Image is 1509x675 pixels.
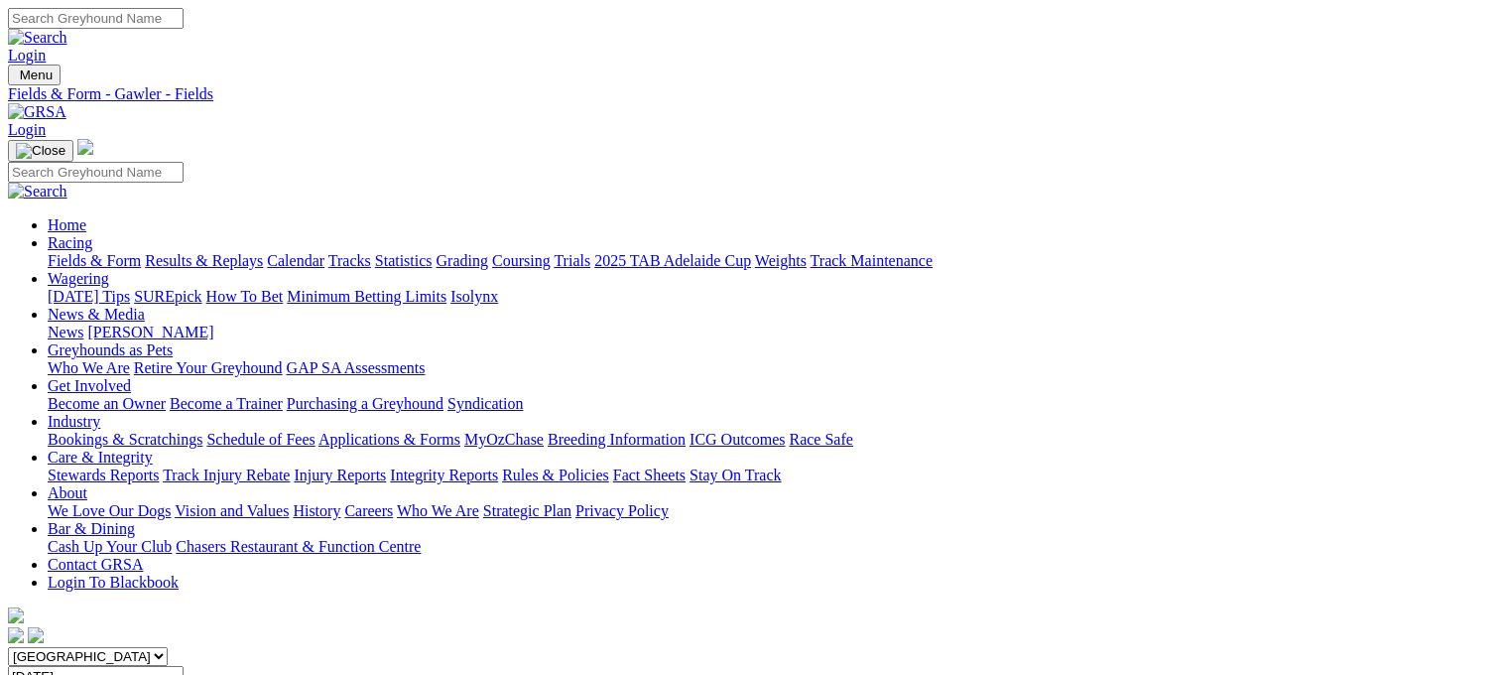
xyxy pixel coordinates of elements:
[175,502,289,519] a: Vision and Values
[48,341,173,358] a: Greyhounds as Pets
[450,288,498,305] a: Isolynx
[447,395,523,412] a: Syndication
[48,395,1501,413] div: Get Involved
[8,121,46,138] a: Login
[48,467,1501,484] div: Care & Integrity
[48,288,1501,306] div: Wagering
[8,183,67,201] img: Search
[8,140,73,162] button: Toggle navigation
[8,627,24,643] img: facebook.svg
[134,359,283,376] a: Retire Your Greyhound
[575,502,669,519] a: Privacy Policy
[48,252,141,269] a: Fields & Form
[163,467,290,483] a: Track Injury Rebate
[48,377,131,394] a: Get Involved
[170,395,283,412] a: Become a Trainer
[755,252,807,269] a: Weights
[134,288,201,305] a: SUREpick
[8,8,184,29] input: Search
[492,252,551,269] a: Coursing
[48,216,86,233] a: Home
[811,252,933,269] a: Track Maintenance
[48,502,1501,520] div: About
[287,359,426,376] a: GAP SA Assessments
[554,252,590,269] a: Trials
[483,502,571,519] a: Strategic Plan
[48,538,172,555] a: Cash Up Your Club
[344,502,393,519] a: Careers
[8,162,184,183] input: Search
[48,359,1501,377] div: Greyhounds as Pets
[8,47,46,64] a: Login
[48,431,1501,449] div: Industry
[145,252,263,269] a: Results & Replays
[8,607,24,623] img: logo-grsa-white.png
[594,252,751,269] a: 2025 TAB Adelaide Cup
[176,538,421,555] a: Chasers Restaurant & Function Centre
[464,431,544,448] a: MyOzChase
[28,627,44,643] img: twitter.svg
[789,431,852,448] a: Race Safe
[613,467,686,483] a: Fact Sheets
[48,520,135,537] a: Bar & Dining
[690,467,781,483] a: Stay On Track
[397,502,479,519] a: Who We Are
[48,324,83,340] a: News
[437,252,488,269] a: Grading
[318,431,460,448] a: Applications & Forms
[548,431,686,448] a: Breeding Information
[8,103,66,121] img: GRSA
[48,574,179,591] a: Login To Blackbook
[20,67,53,82] span: Menu
[48,467,159,483] a: Stewards Reports
[206,431,314,448] a: Schedule of Fees
[390,467,498,483] a: Integrity Reports
[48,502,171,519] a: We Love Our Dogs
[8,29,67,47] img: Search
[48,556,143,573] a: Contact GRSA
[16,143,65,159] img: Close
[48,413,100,430] a: Industry
[48,324,1501,341] div: News & Media
[48,359,130,376] a: Who We Are
[267,252,324,269] a: Calendar
[8,65,61,85] button: Toggle navigation
[48,431,202,448] a: Bookings & Scratchings
[375,252,433,269] a: Statistics
[48,306,145,323] a: News & Media
[48,288,130,305] a: [DATE] Tips
[328,252,371,269] a: Tracks
[48,252,1501,270] div: Racing
[206,288,284,305] a: How To Bet
[48,270,109,287] a: Wagering
[502,467,609,483] a: Rules & Policies
[294,467,386,483] a: Injury Reports
[8,85,1501,103] a: Fields & Form - Gawler - Fields
[48,449,153,466] a: Care & Integrity
[77,139,93,155] img: logo-grsa-white.png
[87,324,213,340] a: [PERSON_NAME]
[48,538,1501,556] div: Bar & Dining
[48,234,92,251] a: Racing
[48,484,87,501] a: About
[287,395,443,412] a: Purchasing a Greyhound
[48,395,166,412] a: Become an Owner
[293,502,340,519] a: History
[690,431,785,448] a: ICG Outcomes
[287,288,446,305] a: Minimum Betting Limits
